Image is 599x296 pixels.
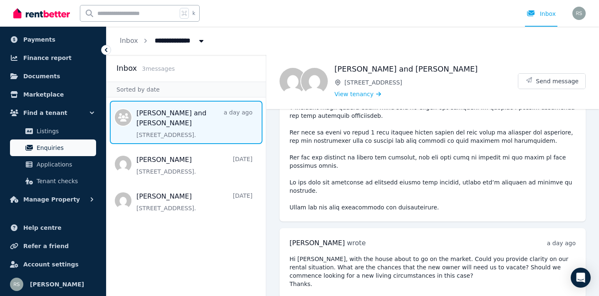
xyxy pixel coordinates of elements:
[37,143,93,153] span: Enquiries
[13,7,70,20] img: RentBetter
[7,219,99,236] a: Help centre
[7,68,99,85] a: Documents
[37,159,93,169] span: Applications
[290,239,345,247] span: [PERSON_NAME]
[547,240,576,246] time: a day ago
[571,268,591,288] div: Open Intercom Messenger
[106,97,266,221] nav: Message list
[572,7,586,20] img: Rachel Sutton
[344,78,518,87] span: [STREET_ADDRESS]
[142,65,175,72] span: 3 message s
[23,108,67,118] span: Find a tenant
[7,104,99,121] button: Find a tenant
[23,71,60,81] span: Documents
[10,139,96,156] a: Enquiries
[23,194,80,204] span: Manage Property
[347,239,366,247] span: wrote
[10,123,96,139] a: Listings
[23,259,79,269] span: Account settings
[106,27,219,55] nav: Breadcrumb
[192,10,195,17] span: k
[120,37,138,45] a: Inbox
[334,90,381,98] a: View tenancy
[106,82,266,97] div: Sorted by date
[7,50,99,66] a: Finance report
[23,241,69,251] span: Refer a friend
[23,53,72,63] span: Finance report
[527,10,556,18] div: Inbox
[334,90,374,98] span: View tenancy
[301,68,328,95] img: Asher Schlager
[10,278,23,291] img: Rachel Sutton
[23,35,55,45] span: Payments
[136,192,252,212] a: [PERSON_NAME][DATE][STREET_ADDRESS].
[518,74,585,89] button: Send message
[7,238,99,254] a: Refer a friend
[23,223,62,233] span: Help centre
[10,173,96,189] a: Tenant checks
[116,62,137,74] h2: Inbox
[37,176,93,186] span: Tenant checks
[7,256,99,273] a: Account settings
[334,63,518,75] h1: [PERSON_NAME] and [PERSON_NAME]
[23,90,64,99] span: Marketplace
[7,191,99,208] button: Manage Property
[7,86,99,103] a: Marketplace
[536,77,579,85] span: Send message
[7,31,99,48] a: Payments
[136,108,252,139] a: [PERSON_NAME] and [PERSON_NAME]a day ago[STREET_ADDRESS].
[290,255,576,288] pre: Hi [PERSON_NAME], with the house about to go on the market. Could you provide clarity on our rent...
[30,279,84,289] span: [PERSON_NAME]
[10,156,96,173] a: Applications
[280,68,306,95] img: Andrea Bowran
[136,155,252,176] a: [PERSON_NAME][DATE][STREET_ADDRESS].
[37,126,93,136] span: Listings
